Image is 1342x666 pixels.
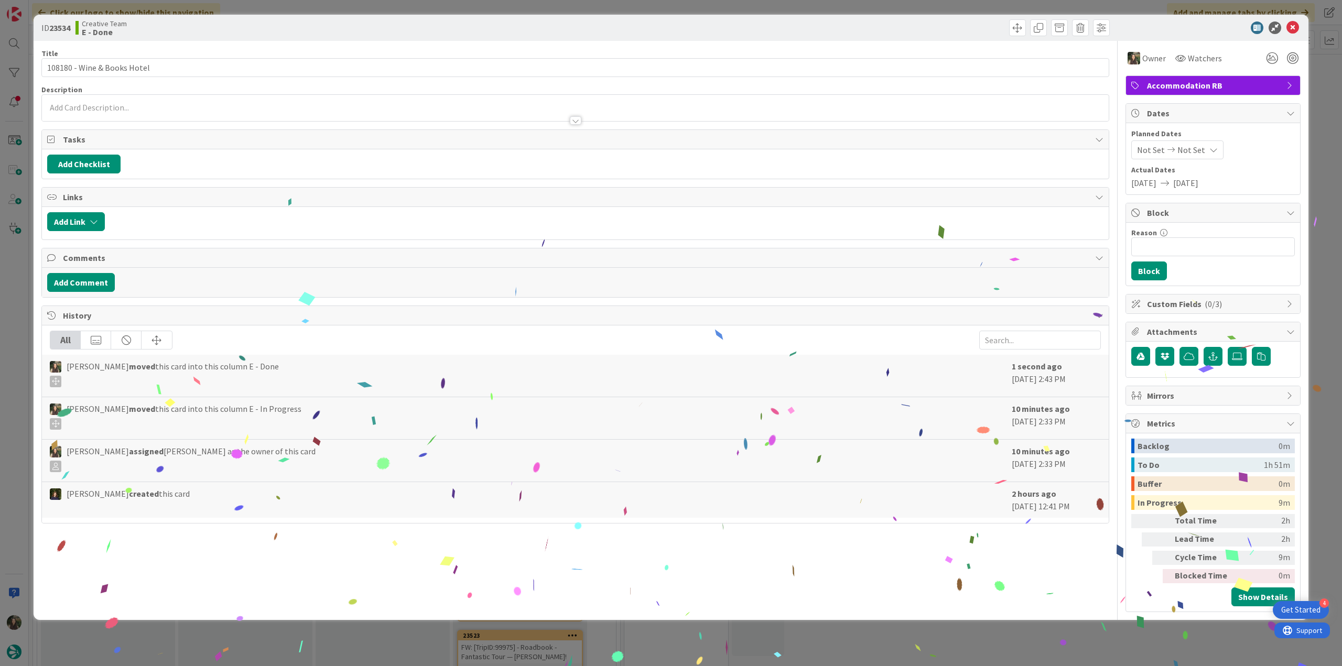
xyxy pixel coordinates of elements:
b: created [129,488,159,499]
div: [DATE] 2:33 PM [1012,402,1101,434]
b: 1 second ago [1012,361,1062,372]
b: 10 minutes ago [1012,446,1070,456]
button: Show Details [1231,587,1295,606]
span: [PERSON_NAME] this card [67,487,190,500]
span: Block [1147,206,1281,219]
div: 9m [1237,551,1290,565]
label: Reason [1131,228,1157,237]
b: moved [129,403,155,414]
div: Open Get Started checklist, remaining modules: 4 [1273,601,1329,619]
div: Lead Time [1175,532,1232,547]
div: Blocked Time [1175,569,1232,583]
div: Cycle Time [1175,551,1232,565]
span: Actual Dates [1131,165,1295,176]
span: Mirrors [1147,389,1281,402]
button: Add Link [47,212,105,231]
div: 0m [1279,439,1290,453]
div: 2h [1237,532,1290,547]
span: Comments [63,252,1090,264]
img: IG [1128,52,1140,64]
span: Dates [1147,107,1281,119]
div: Total Time [1175,514,1232,528]
span: Metrics [1147,417,1281,430]
b: 23534 [49,23,70,33]
div: Get Started [1281,605,1321,615]
span: Attachments [1147,325,1281,338]
b: 2 hours ago [1012,488,1056,499]
span: Links [63,191,1090,203]
span: Owner [1142,52,1166,64]
div: Buffer [1138,476,1279,491]
span: [PERSON_NAME] [PERSON_NAME] as the owner of this card [67,445,316,472]
span: Not Set [1137,144,1165,156]
img: IG [50,361,61,373]
div: [DATE] 2:43 PM [1012,360,1101,391]
div: In Progress [1138,495,1279,510]
span: ID [41,21,70,34]
div: [DATE] 12:41 PM [1012,487,1101,512]
img: IG [50,446,61,457]
b: 10 minutes ago [1012,403,1070,414]
div: 9m [1279,495,1290,510]
div: 4 [1319,598,1329,608]
input: type card name here... [41,58,1109,77]
div: All [50,331,81,349]
span: Watchers [1188,52,1222,64]
div: 2h [1237,514,1290,528]
span: ( 0/3 ) [1205,299,1222,309]
input: Search... [979,331,1101,350]
span: [DATE] [1173,177,1198,189]
img: MC [50,488,61,500]
span: Support [22,2,48,14]
span: Description [41,85,82,94]
img: IG [50,403,61,415]
span: Creative Team [82,19,127,28]
button: Add Checklist [47,155,121,173]
b: moved [129,361,155,372]
span: Tasks [63,133,1090,146]
label: Title [41,49,58,58]
button: Block [1131,261,1167,280]
b: E - Done [82,28,127,36]
div: [DATE] 2:33 PM [1012,445,1101,476]
span: [DATE] [1131,177,1156,189]
span: [PERSON_NAME] this card into this column E - In Progress [67,402,301,430]
span: Accommodation RB [1147,79,1281,92]
span: Custom Fields [1147,298,1281,310]
span: [PERSON_NAME] this card into this column E - Done [67,360,279,387]
button: Add Comment [47,273,115,292]
div: To Do [1138,457,1264,472]
b: assigned [129,446,164,456]
span: Not Set [1177,144,1205,156]
div: 1h 51m [1264,457,1290,472]
div: Backlog [1138,439,1279,453]
span: History [63,309,1090,322]
span: Planned Dates [1131,128,1295,139]
div: 0m [1237,569,1290,583]
div: 0m [1279,476,1290,491]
